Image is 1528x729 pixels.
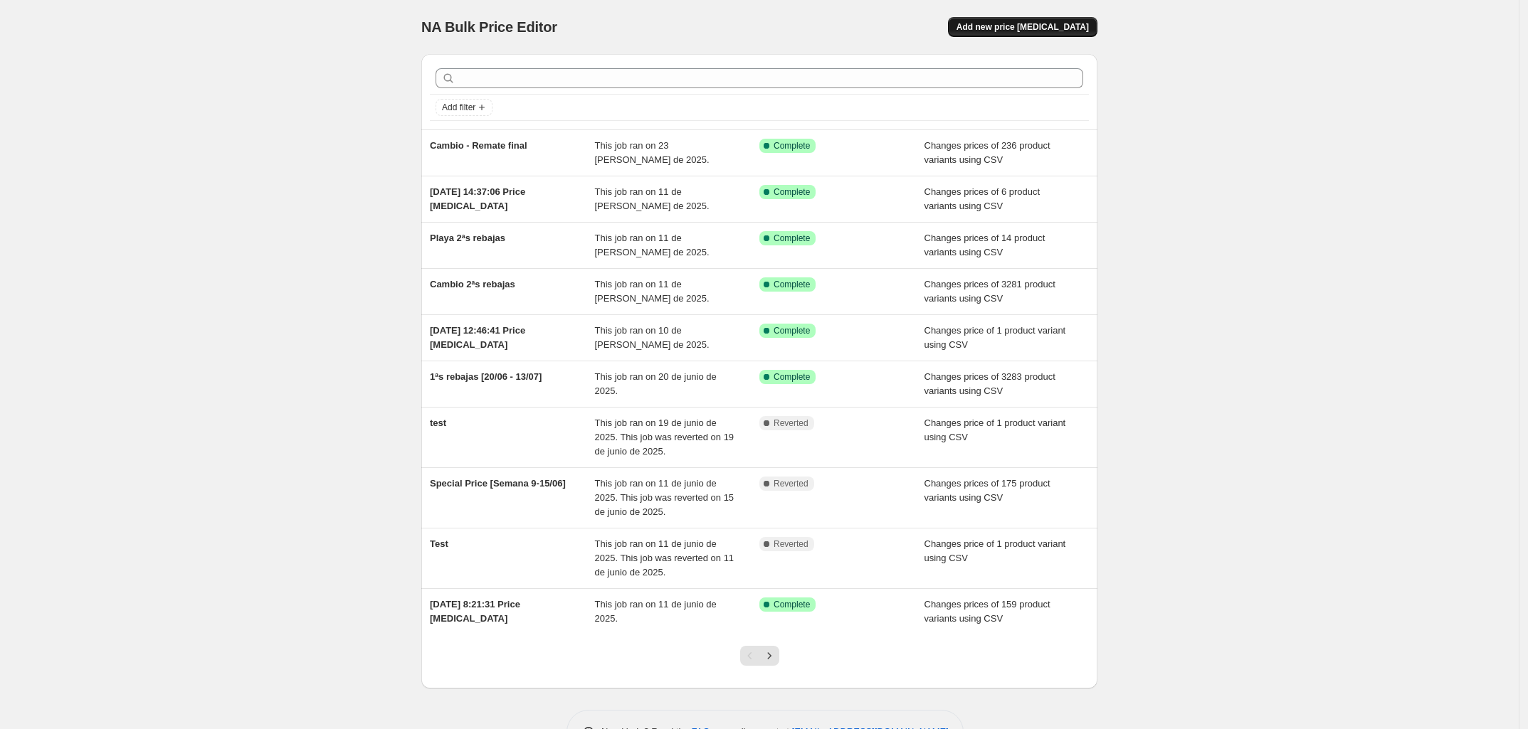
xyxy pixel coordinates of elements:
[430,279,515,289] span: Cambio 2ªs rebajas
[595,538,734,578] span: This job ran on 11 de junio de 2025. This job was reverted on 11 de junio de 2025.
[924,325,1066,350] span: Changes price of 1 product variant using CSV
[595,233,710,257] span: This job ran on 11 de [PERSON_NAME] de 2025.
[774,599,810,610] span: Complete
[924,599,1050,624] span: Changes prices of 159 product variants using CSV
[430,371,542,382] span: 1ªs rebajas [20/06 - 13/07]
[774,371,810,383] span: Complete
[430,538,448,549] span: Test
[595,417,734,457] span: This job ran on 19 de junio de 2025. This job was reverted on 19 de junio de 2025.
[924,371,1055,396] span: Changes prices of 3283 product variants using CSV
[774,478,808,489] span: Reverted
[924,186,1040,211] span: Changes prices of 6 product variants using CSV
[430,417,446,428] span: test
[924,538,1066,563] span: Changes price of 1 product variant using CSV
[774,233,810,244] span: Complete
[774,186,810,198] span: Complete
[924,417,1066,442] span: Changes price of 1 product variant using CSV
[430,140,527,151] span: Cambio - Remate final
[595,140,710,165] span: This job ran on 23 [PERSON_NAME] de 2025.
[595,371,717,396] span: This job ran on 20 de junio de 2025.
[924,279,1055,304] span: Changes prices of 3281 product variants using CSV
[740,646,779,666] nav: Pagination
[595,599,717,624] span: This job ran on 11 de junio de 2025.
[595,186,710,211] span: This job ran on 11 de [PERSON_NAME] de 2025.
[430,233,505,243] span: Playa 2ªs rebajas
[774,325,810,336] span: Complete
[421,19,557,35] span: NA Bulk Price Editor
[957,21,1089,33] span: Add new price [MEDICAL_DATA]
[924,140,1050,165] span: Changes prices of 236 product variants using CSV
[759,646,779,666] button: Next
[595,325,710,350] span: This job ran on 10 de [PERSON_NAME] de 2025.
[774,279,810,290] span: Complete
[924,233,1045,257] span: Changes prices of 14 product variants using CSV
[430,325,525,350] span: [DATE] 12:46:41 Price [MEDICAL_DATA]
[948,17,1097,37] button: Add new price [MEDICAL_DATA]
[436,99,492,116] button: Add filter
[595,478,734,517] span: This job ran on 11 de junio de 2025. This job was reverted on 15 de junio de 2025.
[430,186,525,211] span: [DATE] 14:37:06 Price [MEDICAL_DATA]
[430,478,566,489] span: Special Price [Semana 9-15/06]
[774,538,808,550] span: Reverted
[774,417,808,429] span: Reverted
[595,279,710,304] span: This job ran on 11 de [PERSON_NAME] de 2025.
[442,102,475,113] span: Add filter
[774,140,810,151] span: Complete
[924,478,1050,503] span: Changes prices of 175 product variants using CSV
[430,599,520,624] span: [DATE] 8:21:31 Price [MEDICAL_DATA]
